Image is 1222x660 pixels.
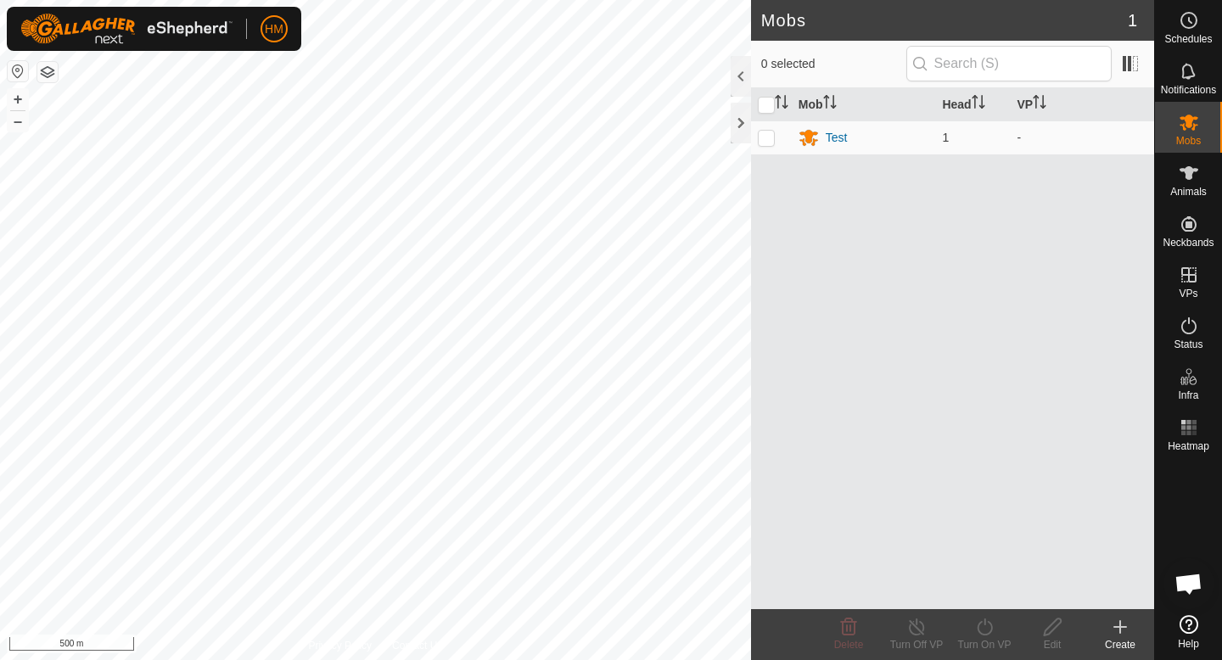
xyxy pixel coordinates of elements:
p-sorticon: Activate to sort [1033,98,1046,111]
button: Map Layers [37,62,58,82]
div: Turn On VP [950,637,1018,652]
span: Infra [1178,390,1198,400]
span: Heatmap [1168,441,1209,451]
span: 1 [942,131,949,144]
th: Head [935,88,1010,121]
button: Reset Map [8,61,28,81]
span: VPs [1179,288,1197,299]
td: - [1010,120,1154,154]
button: – [8,111,28,131]
span: Notifications [1161,85,1216,95]
a: Open chat [1163,558,1214,609]
h2: Mobs [761,10,1128,31]
th: VP [1010,88,1154,121]
span: 0 selected [761,55,906,73]
p-sorticon: Activate to sort [972,98,985,111]
span: Neckbands [1163,238,1214,248]
div: Test [826,129,848,147]
a: Contact Us [392,638,442,653]
th: Mob [792,88,936,121]
span: Help [1178,639,1199,649]
span: HM [265,20,283,38]
div: Turn Off VP [883,637,950,652]
span: Mobs [1176,136,1201,146]
div: Edit [1018,637,1086,652]
p-sorticon: Activate to sort [775,98,788,111]
img: Gallagher Logo [20,14,233,44]
span: Delete [834,639,864,651]
a: Privacy Policy [308,638,372,653]
span: 1 [1128,8,1137,33]
span: Animals [1170,187,1207,197]
span: Schedules [1164,34,1212,44]
button: + [8,89,28,109]
a: Help [1155,608,1222,656]
p-sorticon: Activate to sort [823,98,837,111]
input: Search (S) [906,46,1112,81]
span: Status [1174,339,1202,350]
div: Create [1086,637,1154,652]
